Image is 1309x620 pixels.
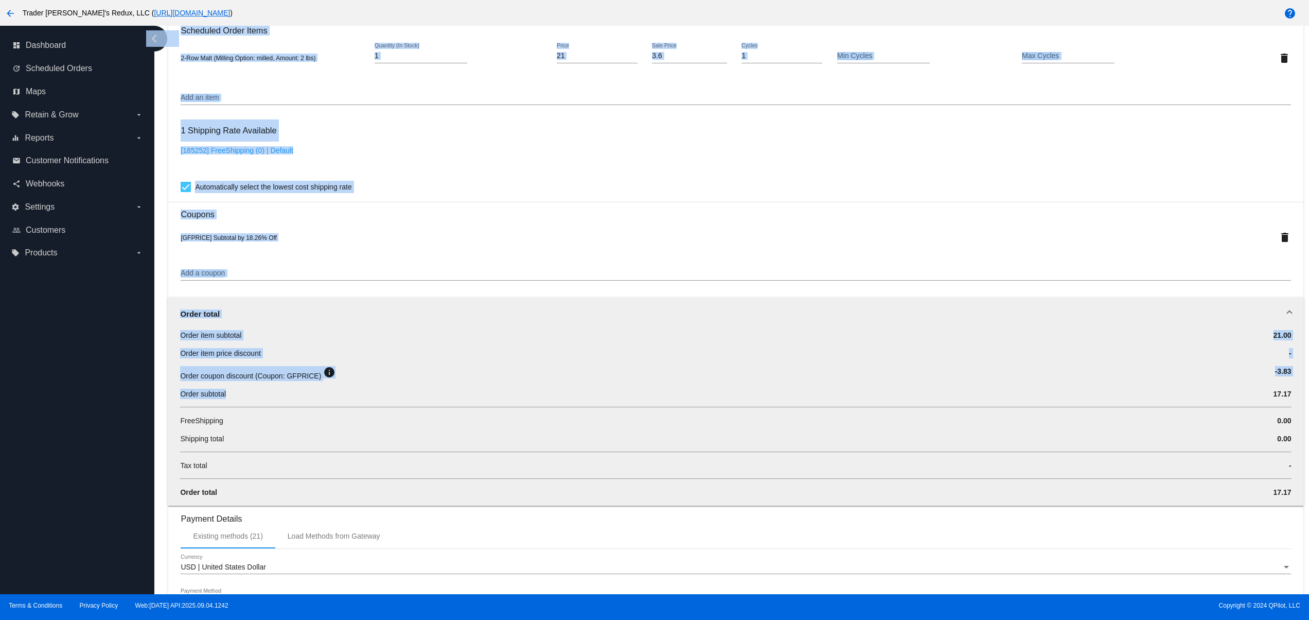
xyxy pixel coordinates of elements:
[181,146,293,154] a: [185252] FreeShipping (0) | Default
[154,9,230,17] a: [URL][DOMAIN_NAME]
[26,87,46,96] span: Maps
[652,52,727,60] input: Sale Price
[146,30,163,47] i: chevron_left
[180,331,241,339] span: Order item subtotal
[180,372,321,380] span: Order coupon discount (Coupon: GFPRICE)
[12,226,21,234] i: people_outline
[25,110,78,119] span: Retain & Grow
[25,248,57,257] span: Products
[12,222,143,238] a: people_outline Customers
[180,488,217,496] span: Order total
[12,64,21,73] i: update
[135,249,143,257] i: arrow_drop_down
[181,563,1290,572] mat-select: Currency
[1275,367,1292,375] span: -3.83
[181,202,1290,219] h3: Coupons
[168,297,1303,330] mat-expansion-panel-header: Order total
[1277,435,1291,443] span: 0.00
[25,202,55,212] span: Settings
[837,52,930,60] input: Min Cycles
[181,55,315,62] span: 2-Row Malt (Milling Option: milled, Amount: 2 lbs)
[1289,349,1292,357] span: -
[26,179,64,188] span: Webhooks
[1277,417,1291,425] span: 0.00
[12,180,21,188] i: share
[195,181,351,193] span: Automatically select the lowest cost shipping rate
[1284,7,1296,20] mat-icon: help
[180,435,224,443] span: Shipping total
[1273,488,1292,496] span: 17.17
[23,9,233,17] span: Trader [PERSON_NAME]'s Redux, LLC ( )
[9,602,62,609] a: Terms & Conditions
[168,330,1303,506] div: Order total
[181,234,277,242] span: [GFPRICE] Subtotal by 18.26% Off
[11,134,20,142] i: equalizer
[288,532,380,540] div: Load Methods from Gateway
[26,156,109,165] span: Customer Notifications
[135,111,143,119] i: arrow_drop_down
[135,134,143,142] i: arrow_drop_down
[181,506,1290,524] h3: Payment Details
[135,602,228,609] a: Web:[DATE] API:2025.09.04.1242
[80,602,118,609] a: Privacy Policy
[1022,52,1115,60] input: Max Cycles
[180,349,260,357] span: Order item price discount
[557,52,638,60] input: Price
[180,390,226,398] span: Order subtotal
[12,157,21,165] i: email
[1273,331,1292,339] span: 21.00
[181,18,1290,36] h3: Scheduled Order Items
[12,60,143,77] a: update Scheduled Orders
[181,94,1290,102] input: Add an item
[323,366,335,378] mat-icon: info
[4,7,16,20] mat-icon: arrow_back
[181,269,1290,278] input: Add a coupon
[11,249,20,257] i: local_offer
[741,52,822,60] input: Cycles
[1289,461,1292,470] span: -
[12,83,143,100] a: map Maps
[11,111,20,119] i: local_offer
[1273,390,1292,398] span: 17.17
[11,203,20,211] i: settings
[12,37,143,54] a: dashboard Dashboard
[180,461,207,470] span: Tax total
[26,226,65,235] span: Customers
[180,309,220,318] span: Order total
[663,602,1300,609] span: Copyright © 2024 QPilot, LLC
[1279,231,1291,244] mat-icon: delete
[1278,52,1290,64] mat-icon: delete
[180,417,223,425] span: FreeShipping
[26,64,92,73] span: Scheduled Orders
[181,563,266,571] span: USD | United States Dollar
[12,41,21,49] i: dashboard
[375,52,467,60] input: Quantity (In Stock)
[26,41,66,50] span: Dashboard
[12,176,143,192] a: share Webhooks
[12,88,21,96] i: map
[193,532,262,540] div: Existing methods (21)
[25,133,54,143] span: Reports
[12,152,143,169] a: email Customer Notifications
[181,119,276,142] h3: 1 Shipping Rate Available
[135,203,143,211] i: arrow_drop_down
